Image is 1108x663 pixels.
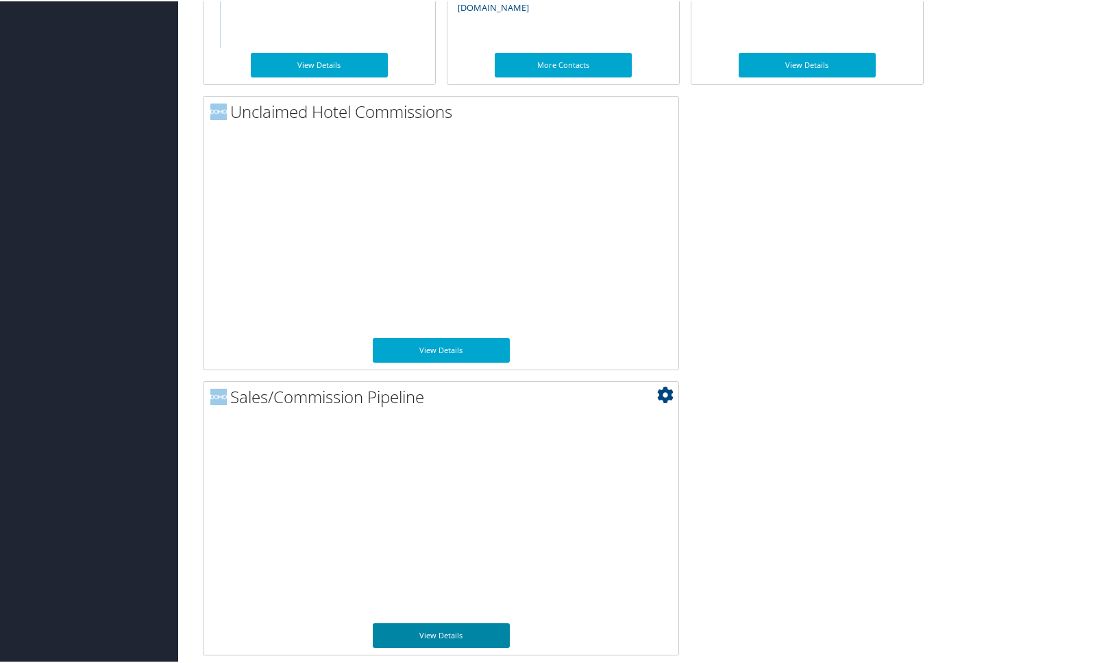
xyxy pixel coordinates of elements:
[210,99,678,122] h2: Unclaimed Hotel Commissions
[373,337,510,361] a: View Details
[373,622,510,647] a: View Details
[495,51,632,76] a: More Contacts
[210,384,678,407] h2: Sales/Commission Pipeline
[251,51,388,76] a: View Details
[210,387,227,404] img: domo-logo.png
[210,102,227,119] img: domo-logo.png
[739,51,876,76] a: View Details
